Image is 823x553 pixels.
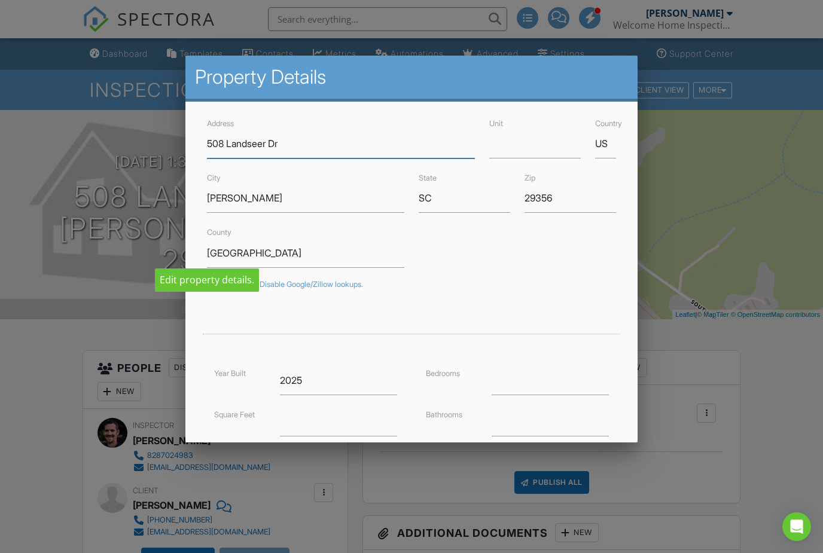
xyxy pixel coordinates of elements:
label: Zip [525,173,535,182]
div: Open Intercom Messenger [782,512,811,541]
label: City [207,173,221,182]
label: Unit [489,119,503,128]
label: Square Feet [214,410,255,419]
label: Year Built [214,369,246,378]
label: Address [207,119,234,128]
label: Bedrooms [426,369,460,378]
div: Incorrect data? Disable Google/Zillow lookups. [207,280,617,289]
h2: Property Details [195,65,629,89]
label: State [419,173,437,182]
label: County [207,228,231,237]
label: Bathrooms [426,410,462,419]
label: Country [595,119,622,128]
